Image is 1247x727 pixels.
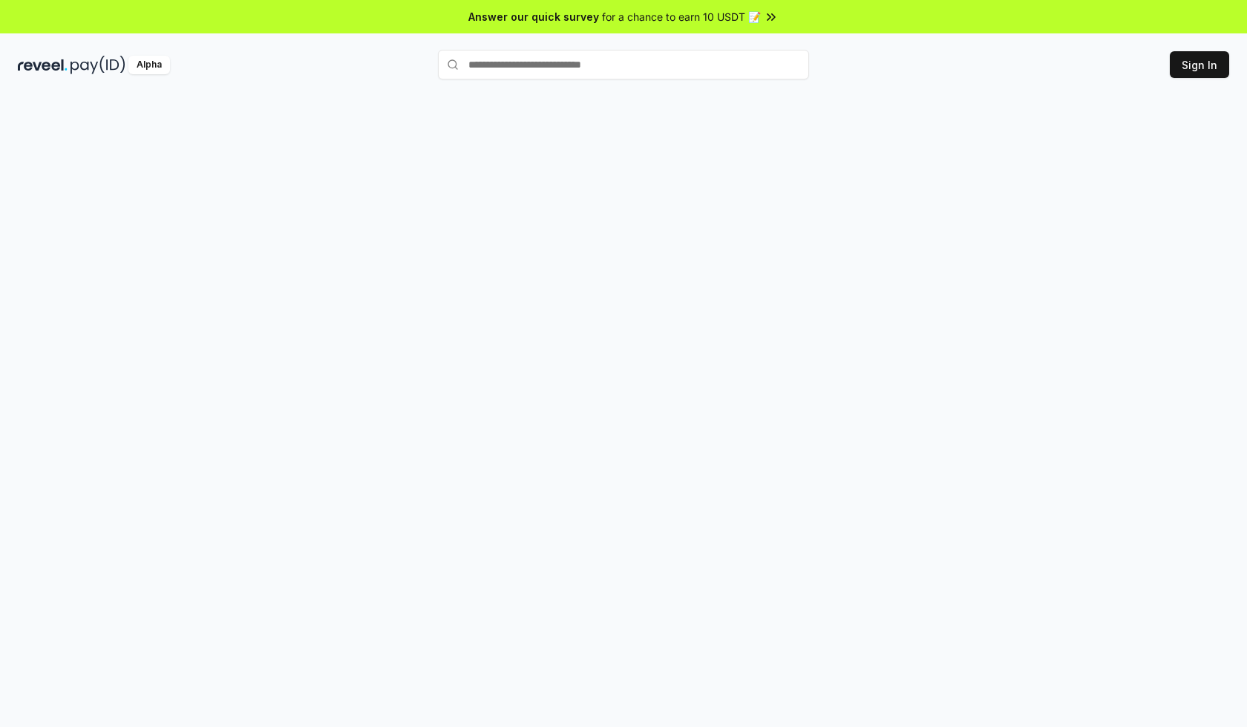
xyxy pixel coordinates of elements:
[128,56,170,74] div: Alpha
[602,9,761,25] span: for a chance to earn 10 USDT 📝
[1170,51,1229,78] button: Sign In
[18,56,68,74] img: reveel_dark
[468,9,599,25] span: Answer our quick survey
[71,56,125,74] img: pay_id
